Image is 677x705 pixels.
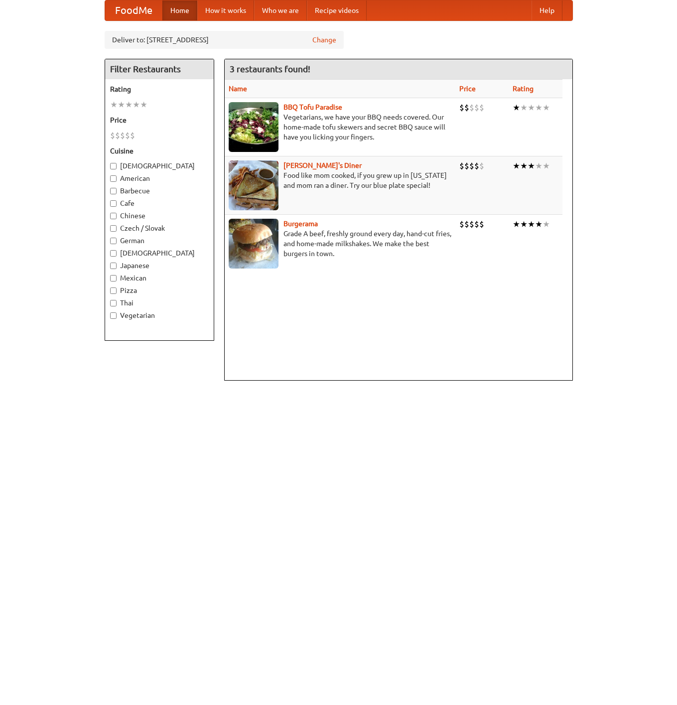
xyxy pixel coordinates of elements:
li: ★ [542,102,550,113]
input: Cafe [110,200,117,207]
li: ★ [140,99,147,110]
li: ★ [520,160,528,171]
li: $ [464,160,469,171]
li: $ [474,160,479,171]
li: ★ [535,219,542,230]
input: [DEMOGRAPHIC_DATA] [110,163,117,169]
label: Thai [110,298,209,308]
li: $ [469,102,474,113]
a: Price [459,85,476,93]
label: [DEMOGRAPHIC_DATA] [110,248,209,258]
h5: Rating [110,84,209,94]
li: $ [469,219,474,230]
li: $ [479,219,484,230]
h4: Filter Restaurants [105,59,214,79]
li: $ [474,102,479,113]
a: Name [229,85,247,93]
li: $ [120,130,125,141]
label: American [110,173,209,183]
a: BBQ Tofu Paradise [283,103,342,111]
a: Burgerama [283,220,318,228]
li: ★ [125,99,133,110]
a: Who we are [254,0,307,20]
label: German [110,236,209,246]
div: Deliver to: [STREET_ADDRESS] [105,31,344,49]
input: Thai [110,300,117,306]
li: $ [464,102,469,113]
p: Food like mom cooked, if you grew up in [US_STATE] and mom ran a diner. Try our blue plate special! [229,170,451,190]
label: Czech / Slovak [110,223,209,233]
label: Chinese [110,211,209,221]
input: American [110,175,117,182]
label: Barbecue [110,186,209,196]
label: Mexican [110,273,209,283]
input: Japanese [110,263,117,269]
li: $ [459,219,464,230]
label: Cafe [110,198,209,208]
label: Japanese [110,261,209,271]
li: ★ [542,219,550,230]
a: FoodMe [105,0,162,20]
a: Change [312,35,336,45]
input: Pizza [110,287,117,294]
li: ★ [118,99,125,110]
label: Pizza [110,285,209,295]
img: sallys.jpg [229,160,278,210]
a: Rating [513,85,534,93]
li: $ [464,219,469,230]
input: Mexican [110,275,117,282]
li: $ [130,130,135,141]
li: ★ [528,160,535,171]
a: Home [162,0,197,20]
li: $ [479,102,484,113]
a: [PERSON_NAME]'s Diner [283,161,362,169]
input: [DEMOGRAPHIC_DATA] [110,250,117,257]
li: ★ [513,219,520,230]
li: ★ [542,160,550,171]
li: $ [459,102,464,113]
li: ★ [528,102,535,113]
li: $ [469,160,474,171]
a: Recipe videos [307,0,367,20]
ng-pluralize: 3 restaurants found! [230,64,310,74]
input: German [110,238,117,244]
li: ★ [513,160,520,171]
a: How it works [197,0,254,20]
li: ★ [535,102,542,113]
input: Chinese [110,213,117,219]
input: Czech / Slovak [110,225,117,232]
li: ★ [535,160,542,171]
li: $ [125,130,130,141]
li: ★ [528,219,535,230]
li: ★ [133,99,140,110]
li: $ [479,160,484,171]
li: ★ [520,102,528,113]
h5: Cuisine [110,146,209,156]
li: ★ [520,219,528,230]
li: $ [459,160,464,171]
li: ★ [110,99,118,110]
label: Vegetarian [110,310,209,320]
img: tofuparadise.jpg [229,102,278,152]
p: Grade A beef, freshly ground every day, hand-cut fries, and home-made milkshakes. We make the bes... [229,229,451,259]
li: $ [115,130,120,141]
a: Help [532,0,562,20]
li: $ [474,219,479,230]
input: Barbecue [110,188,117,194]
input: Vegetarian [110,312,117,319]
label: [DEMOGRAPHIC_DATA] [110,161,209,171]
img: burgerama.jpg [229,219,278,269]
li: ★ [513,102,520,113]
h5: Price [110,115,209,125]
p: Vegetarians, we have your BBQ needs covered. Our home-made tofu skewers and secret BBQ sauce will... [229,112,451,142]
li: $ [110,130,115,141]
